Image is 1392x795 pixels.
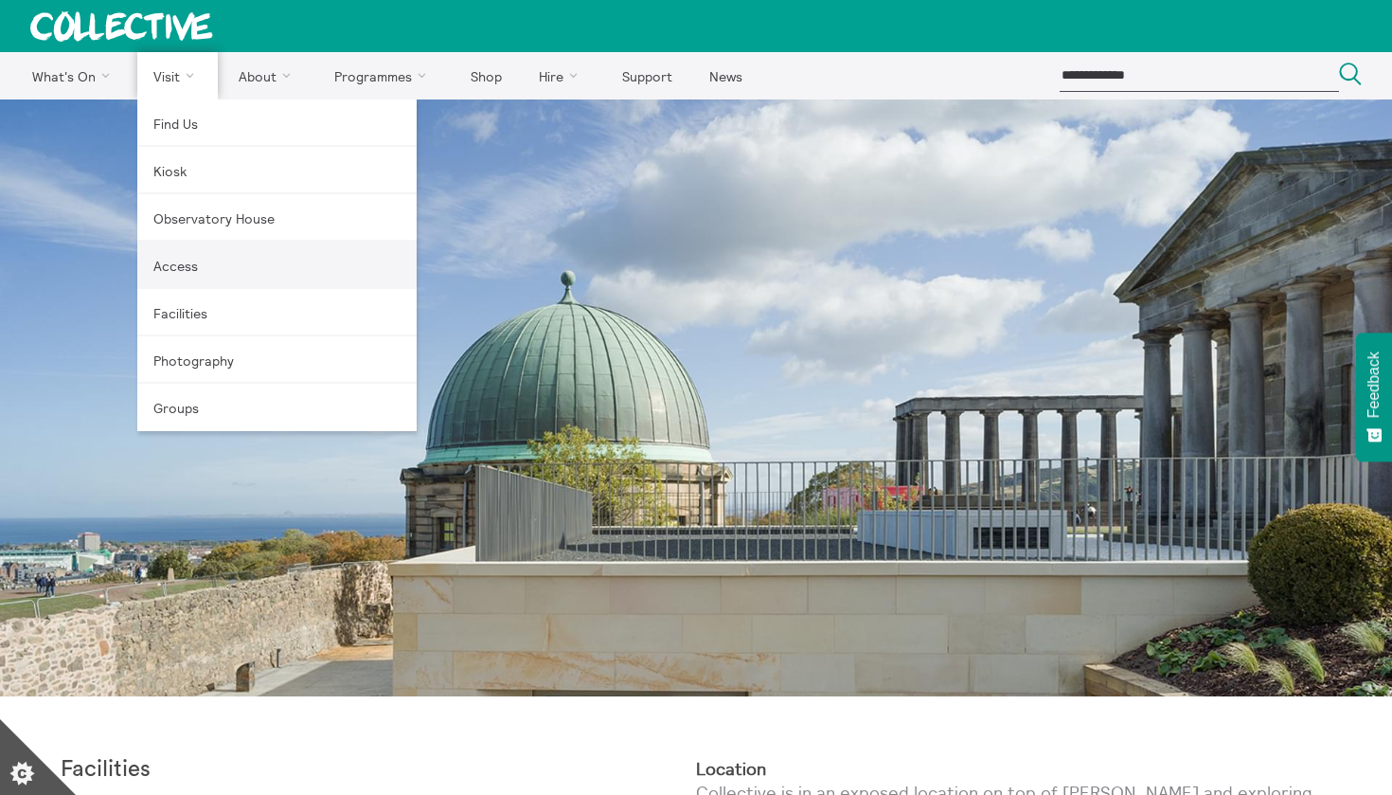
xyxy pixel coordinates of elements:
[692,52,758,99] a: News
[523,52,602,99] a: Hire
[61,758,151,781] strong: Facilities
[696,758,766,780] strong: Location
[137,52,219,99] a: Visit
[137,336,417,384] a: Photography
[137,384,417,431] a: Groups
[137,242,417,289] a: Access
[137,147,417,194] a: Kiosk
[222,52,314,99] a: About
[1356,333,1392,461] button: Feedback - Show survey
[137,289,417,336] a: Facilities
[318,52,451,99] a: Programmes
[137,194,417,242] a: Observatory House
[454,52,518,99] a: Shop
[15,52,134,99] a: What's On
[1365,352,1383,418] span: Feedback
[605,52,688,99] a: Support
[137,99,417,147] a: Find Us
